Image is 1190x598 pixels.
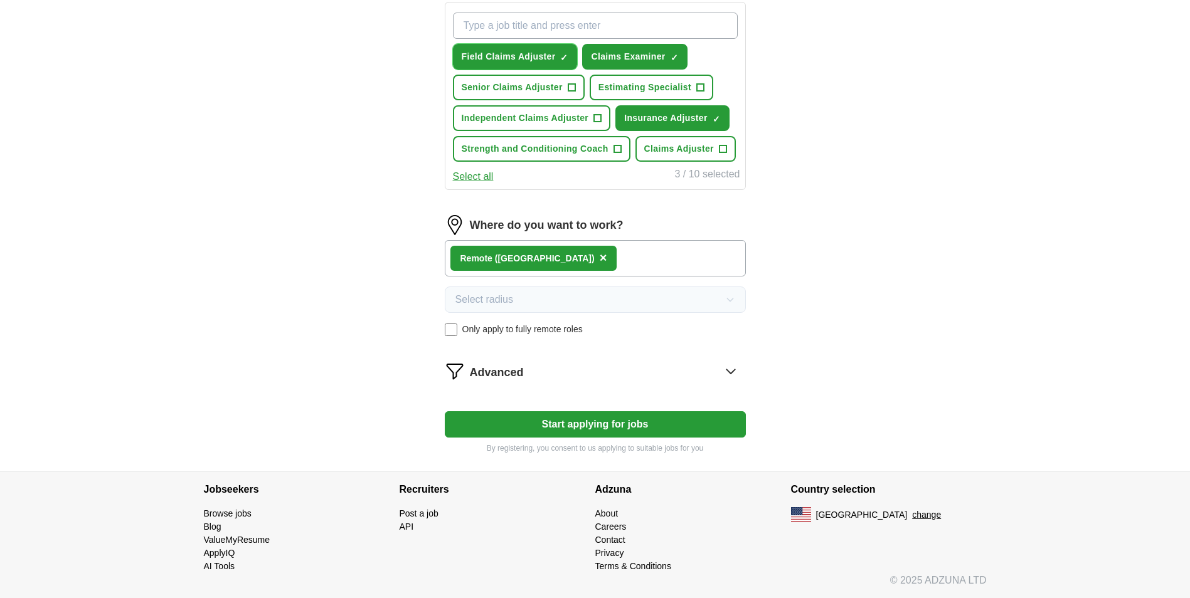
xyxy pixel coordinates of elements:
span: × [600,251,607,265]
a: Terms & Conditions [595,561,671,571]
span: Senior Claims Adjuster [462,81,563,94]
span: [GEOGRAPHIC_DATA] [816,508,908,522]
button: Claims Adjuster [635,136,736,162]
a: Blog [204,522,221,532]
input: Type a job title and press enter [453,13,738,39]
button: × [600,249,607,268]
a: Contact [595,535,625,545]
button: Field Claims Adjuster✓ [453,44,578,70]
button: Start applying for jobs [445,411,746,438]
button: Estimating Specialist [590,75,713,100]
span: Only apply to fully remote roles [462,323,583,336]
a: Careers [595,522,627,532]
button: Senior Claims Adjuster [453,75,585,100]
a: ValueMyResume [204,535,270,545]
span: Field Claims Adjuster [462,50,556,63]
span: ✓ [713,114,720,124]
span: Insurance Adjuster [624,112,708,125]
span: ✓ [560,53,568,63]
a: About [595,508,619,518]
span: Strength and Conditioning Coach [462,142,608,155]
button: Strength and Conditioning Coach [453,136,630,162]
button: Select radius [445,286,746,313]
span: Independent Claims Adjuster [462,112,589,125]
h4: Country selection [791,472,987,507]
span: Select radius [455,292,514,307]
img: filter [445,361,465,381]
button: Claims Examiner✓ [582,44,687,70]
span: Claims Examiner [591,50,665,63]
img: location.png [445,215,465,235]
div: © 2025 ADZUNA LTD [194,573,997,598]
span: Estimating Specialist [598,81,691,94]
label: Where do you want to work? [470,217,624,234]
div: Remote ([GEOGRAPHIC_DATA]) [460,252,595,265]
a: Privacy [595,548,624,558]
span: ✓ [671,53,678,63]
div: 3 / 10 selected [674,167,740,184]
a: API [400,522,414,532]
a: Post a job [400,508,438,518]
input: Only apply to fully remote roles [445,323,457,336]
a: Browse jobs [204,508,252,518]
span: Advanced [470,364,524,381]
a: AI Tools [204,561,235,571]
p: By registering, you consent to us applying to suitable jobs for you [445,443,746,454]
img: US flag [791,507,811,522]
button: Select all [453,169,494,184]
a: ApplyIQ [204,548,235,558]
span: Claims Adjuster [644,142,714,155]
button: Insurance Adjuster✓ [615,105,730,131]
button: change [912,508,941,522]
button: Independent Claims Adjuster [453,105,611,131]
